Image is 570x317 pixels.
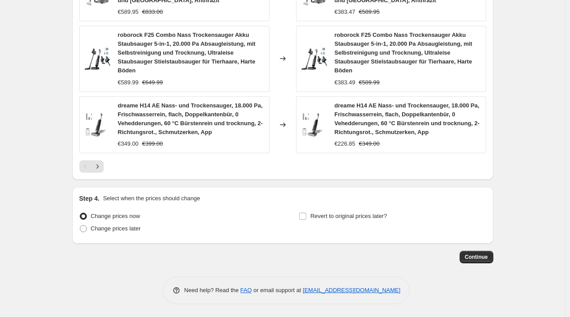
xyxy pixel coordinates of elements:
[84,45,111,72] img: 61VePnV5vGL_80x.jpg
[359,139,380,148] strike: €349.00
[118,8,139,16] div: €589.95
[240,287,252,293] a: FAQ
[335,102,480,135] span: dreame H14 AE Nass- und Trockensauger, 18.000 Pa, Frischwasserrein, flach, Doppelkantenbür, 0 Veh...
[118,32,256,74] span: roborock F25 Combo Nass Trockensauger Akku Staubsauger 5-in-1, 20.000 Pa Absaugleistung, mit Selb...
[142,139,163,148] strike: €399.00
[79,160,104,173] nav: Pagination
[335,8,355,16] div: €383.47
[84,111,111,138] img: 715Y7hLExXL_80x.jpg
[335,32,472,74] span: roborock F25 Combo Nass Trockensauger Akku Staubsauger 5-in-1, 20.000 Pa Absaugleistung, mit Selb...
[118,78,139,87] div: €589.99
[118,139,139,148] div: €349.00
[118,102,263,135] span: dreame H14 AE Nass- und Trockensauger, 18.000 Pa, Frischwasserrein, flach, Doppelkantenbür, 0 Veh...
[460,251,493,263] button: Continue
[142,8,163,16] strike: €833.00
[91,213,140,219] span: Change prices now
[335,78,355,87] div: €383.49
[79,194,100,203] h2: Step 4.
[91,160,104,173] button: Next
[184,287,241,293] span: Need help? Read the
[303,287,400,293] a: [EMAIL_ADDRESS][DOMAIN_NAME]
[301,111,328,138] img: 715Y7hLExXL_80x.jpg
[142,78,163,87] strike: €649.99
[301,45,328,72] img: 61VePnV5vGL_80x.jpg
[252,287,303,293] span: or email support at
[359,78,380,87] strike: €589.99
[103,194,200,203] p: Select when the prices should change
[465,254,488,261] span: Continue
[335,139,355,148] div: €226.85
[91,225,141,232] span: Change prices later
[359,8,380,16] strike: €589.95
[310,213,387,219] span: Revert to original prices later?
